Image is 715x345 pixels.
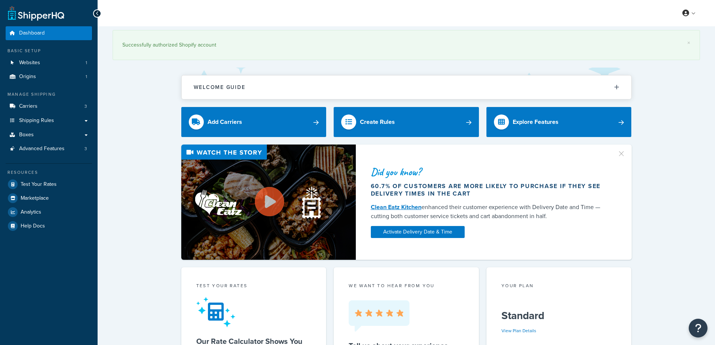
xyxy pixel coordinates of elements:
span: 3 [84,103,87,110]
button: Welcome Guide [182,75,631,99]
span: Help Docs [21,223,45,229]
img: Video thumbnail [181,145,356,260]
a: Test Your Rates [6,178,92,191]
a: Websites1 [6,56,92,70]
span: Shipping Rules [19,118,54,124]
span: Advanced Features [19,146,65,152]
a: Add Carriers [181,107,327,137]
span: Websites [19,60,40,66]
div: Create Rules [360,117,395,127]
span: Analytics [21,209,41,215]
div: Test your rates [196,282,312,291]
a: Advanced Features3 [6,142,92,156]
span: Marketplace [21,195,49,202]
div: Your Plan [501,282,617,291]
span: Dashboard [19,30,45,36]
a: Marketplace [6,191,92,205]
span: 1 [86,60,87,66]
button: Open Resource Center [689,319,707,337]
div: Did you know? [371,167,608,177]
span: Carriers [19,103,38,110]
div: 60.7% of customers are more likely to purchase if they see delivery times in the cart [371,182,608,197]
div: Add Carriers [208,117,242,127]
div: Resources [6,169,92,176]
span: Origins [19,74,36,80]
span: Test Your Rates [21,181,57,188]
li: Advanced Features [6,142,92,156]
li: Websites [6,56,92,70]
a: × [687,40,690,46]
a: Explore Features [486,107,632,137]
a: Boxes [6,128,92,142]
span: 3 [84,146,87,152]
a: Origins1 [6,70,92,84]
a: Create Rules [334,107,479,137]
p: we want to hear from you [349,282,464,289]
span: 1 [86,74,87,80]
div: Manage Shipping [6,91,92,98]
li: Carriers [6,99,92,113]
a: Analytics [6,205,92,219]
a: Shipping Rules [6,114,92,128]
span: Boxes [19,132,34,138]
a: View Plan Details [501,327,536,334]
a: Dashboard [6,26,92,40]
li: Origins [6,70,92,84]
div: Successfully authorized Shopify account [122,40,690,50]
div: Basic Setup [6,48,92,54]
div: enhanced their customer experience with Delivery Date and Time — cutting both customer service ti... [371,203,608,221]
a: Clean Eatz Kitchen [371,203,421,211]
a: Carriers3 [6,99,92,113]
a: Help Docs [6,219,92,233]
h5: Standard [501,310,617,322]
a: Activate Delivery Date & Time [371,226,465,238]
h2: Welcome Guide [194,84,245,90]
div: Explore Features [513,117,558,127]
